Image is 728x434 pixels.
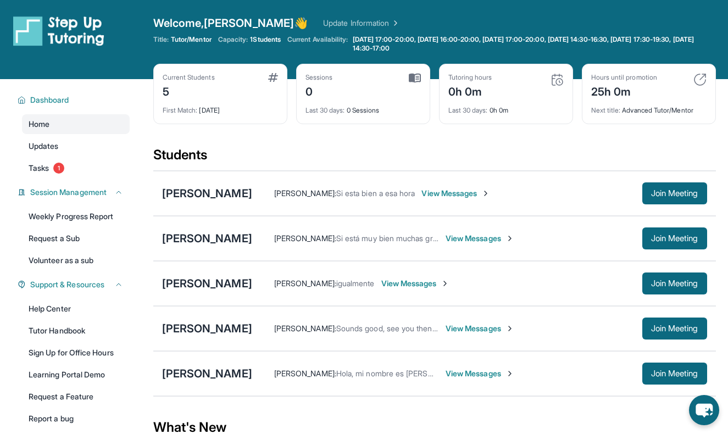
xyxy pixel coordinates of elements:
span: View Messages [381,278,450,289]
div: Sessions [305,73,333,82]
div: 0 [305,82,333,99]
span: Last 30 days : [448,106,488,114]
span: Welcome, [PERSON_NAME] 👋 [153,15,308,31]
span: 1 [53,163,64,174]
a: Volunteer as a sub [22,251,130,270]
img: Chevron-Right [505,234,514,243]
span: [PERSON_NAME] : [274,324,336,333]
span: First Match : [163,106,198,114]
a: Sign Up for Office Hours [22,343,130,363]
a: Learning Portal Demo [22,365,130,385]
img: card [551,73,564,86]
a: Weekly Progress Report [22,207,130,226]
a: Updates [22,136,130,156]
div: [PERSON_NAME] [162,276,252,291]
div: Students [153,146,716,170]
div: 5 [163,82,215,99]
img: card [268,73,278,82]
span: Last 30 days : [305,106,345,114]
a: Request a Feature [22,387,130,407]
span: Support & Resources [30,279,104,290]
span: igualmente [336,279,375,288]
a: Request a Sub [22,229,130,248]
span: View Messages [446,368,514,379]
img: card [409,73,421,83]
img: Chevron-Right [505,369,514,378]
img: Chevron-Right [481,189,490,198]
span: Join Meeting [651,280,698,287]
div: [PERSON_NAME] [162,366,252,381]
span: Join Meeting [651,325,698,332]
span: [DATE] 17:00-20:00, [DATE] 16:00-20:00, [DATE] 17:00-20:00, [DATE] 14:30-16:30, [DATE] 17:30-19:3... [353,35,714,53]
div: 0h 0m [448,82,492,99]
button: chat-button [689,395,719,425]
div: 0h 0m [448,99,564,115]
div: [PERSON_NAME] [162,321,252,336]
span: [PERSON_NAME] : [274,188,336,198]
span: [PERSON_NAME] : [274,233,336,243]
a: Home [22,114,130,134]
button: Dashboard [26,94,123,105]
span: Home [29,119,49,130]
a: Report a bug [22,409,130,429]
span: [PERSON_NAME] : [274,279,336,288]
span: View Messages [446,323,514,334]
img: logo [13,15,104,46]
span: Dashboard [30,94,69,105]
span: View Messages [421,188,490,199]
div: [PERSON_NAME] [162,186,252,201]
button: Join Meeting [642,272,707,294]
button: Support & Resources [26,279,123,290]
span: [PERSON_NAME] : [274,369,336,378]
button: Join Meeting [642,182,707,204]
span: Join Meeting [651,190,698,197]
span: Si esta bien a esa hora [336,188,415,198]
span: Session Management [30,187,107,198]
button: Join Meeting [642,363,707,385]
span: Join Meeting [651,370,698,377]
div: [PERSON_NAME] [162,231,252,246]
span: Next title : [591,106,621,114]
span: Tutor/Mentor [171,35,212,44]
span: Sounds good, see you then 😊 [336,324,444,333]
img: Chevron-Right [441,279,449,288]
a: Update Information [323,18,400,29]
img: Chevron-Right [505,324,514,333]
span: 1 Students [250,35,281,44]
img: Chevron Right [389,18,400,29]
div: [DATE] [163,99,278,115]
div: 0 Sessions [305,99,421,115]
a: Help Center [22,299,130,319]
a: Tutor Handbook [22,321,130,341]
span: Tasks [29,163,49,174]
span: Join Meeting [651,235,698,242]
div: Hours until promotion [591,73,657,82]
div: Advanced Tutor/Mentor [591,99,707,115]
span: Current Availability: [287,35,348,53]
a: Tasks1 [22,158,130,178]
span: Si está muy bien muchas gracias [336,233,450,243]
div: Current Students [163,73,215,82]
img: card [693,73,707,86]
span: Updates [29,141,59,152]
button: Join Meeting [642,318,707,340]
div: Tutoring hours [448,73,492,82]
button: Join Meeting [642,227,707,249]
span: Capacity: [218,35,248,44]
a: [DATE] 17:00-20:00, [DATE] 16:00-20:00, [DATE] 17:00-20:00, [DATE] 14:30-16:30, [DATE] 17:30-19:3... [351,35,716,53]
span: Title: [153,35,169,44]
span: View Messages [446,233,514,244]
div: 25h 0m [591,82,657,99]
button: Session Management [26,187,123,198]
